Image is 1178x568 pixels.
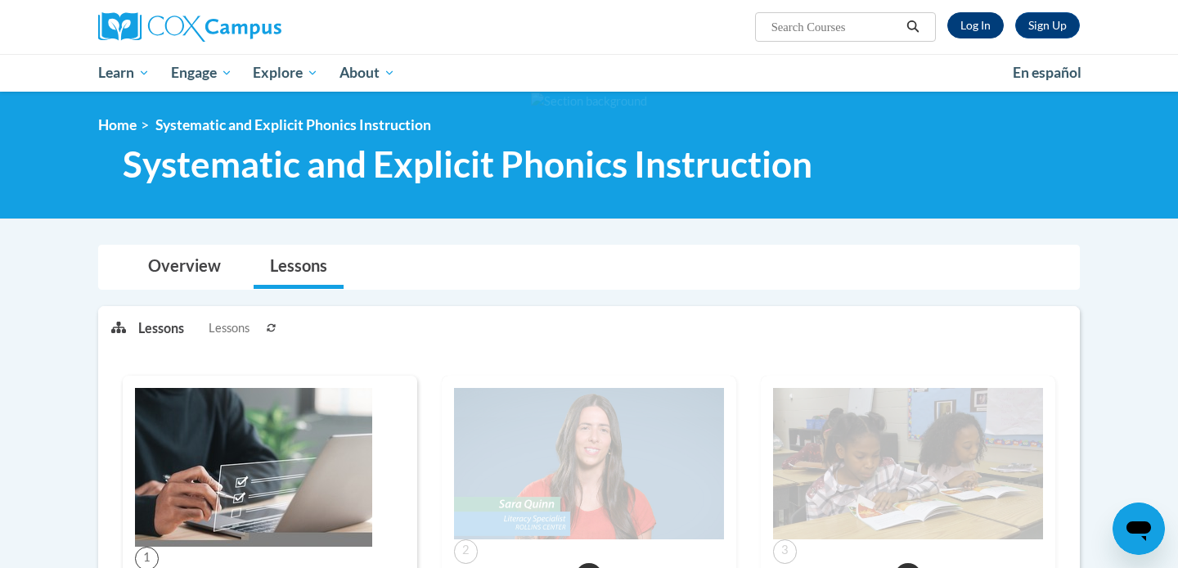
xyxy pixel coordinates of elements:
span: Lessons [209,319,250,337]
span: 3 [773,539,797,563]
a: Explore [242,54,329,92]
a: Engage [160,54,243,92]
button: Search [901,17,925,37]
a: En español [1002,56,1092,90]
img: Course Image [454,388,724,540]
span: About [339,63,395,83]
img: Course Image [773,388,1043,540]
input: Search Courses [770,17,901,37]
a: Lessons [254,246,344,289]
a: About [329,54,406,92]
span: Explore [253,63,318,83]
img: Section background [531,92,647,110]
span: Learn [98,63,150,83]
iframe: Button to launch messaging window [1113,503,1165,555]
a: Log In [947,12,1004,38]
span: Engage [171,63,232,83]
span: 2 [454,539,478,563]
div: Main menu [74,54,1104,92]
a: Register [1015,12,1080,38]
a: Home [98,116,137,133]
span: Systematic and Explicit Phonics Instruction [155,116,431,133]
a: Overview [132,246,237,289]
img: Course Image [135,388,372,547]
span: Systematic and Explicit Phonics Instruction [123,142,812,186]
a: Cox Campus [98,12,409,42]
span: En español [1013,64,1081,81]
p: Lessons [138,319,184,337]
a: Learn [88,54,160,92]
img: Cox Campus [98,12,281,42]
